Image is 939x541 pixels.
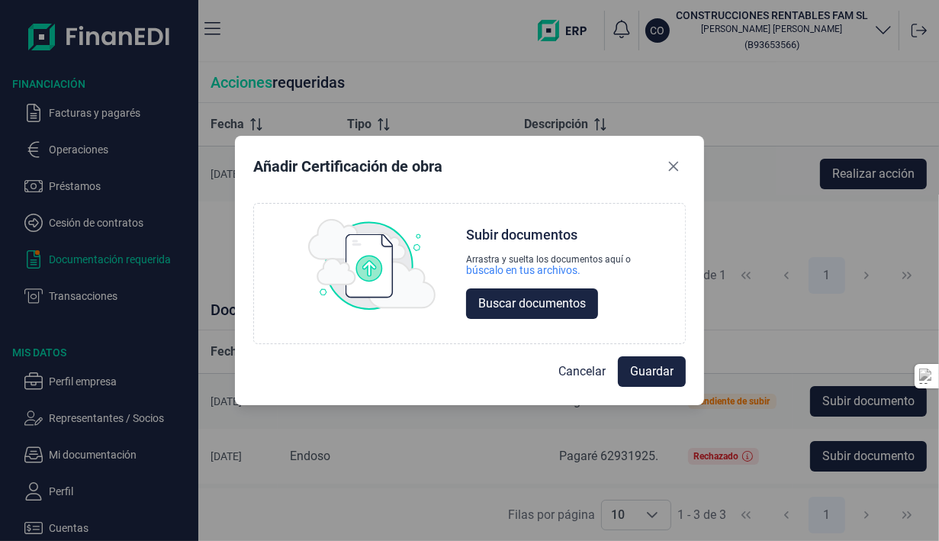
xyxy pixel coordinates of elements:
span: Buscar documentos [478,295,586,313]
button: Cancelar [546,356,618,387]
div: Añadir Certificación de obra [253,156,442,177]
img: upload img [308,219,436,311]
button: Buscar documentos [466,288,598,319]
div: Arrastra y suelta los documentos aquí o [466,255,631,264]
div: búscalo en tus archivos. [466,264,580,276]
span: Guardar [630,362,674,381]
div: búscalo en tus archivos. [466,264,631,276]
div: Subir documentos [466,227,577,243]
span: Cancelar [558,362,606,381]
button: Close [661,154,686,179]
button: Guardar [618,356,686,387]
